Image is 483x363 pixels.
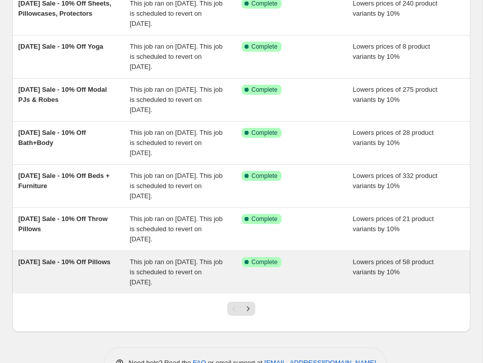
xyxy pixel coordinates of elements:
[130,172,223,200] span: This job ran on [DATE]. This job is scheduled to revert on [DATE].
[252,215,278,223] span: Complete
[130,215,223,243] span: This job ran on [DATE]. This job is scheduled to revert on [DATE].
[353,172,437,190] span: Lowers prices of 332 product variants by 10%
[18,86,107,103] span: [DATE] Sale - 10% Off Modal PJs & Robes
[18,215,108,233] span: [DATE] Sale - 10% Off Throw Pillows
[18,129,86,147] span: [DATE] Sale - 10% Off Bath+Body
[353,215,434,233] span: Lowers prices of 21 product variants by 10%
[227,302,255,316] nav: Pagination
[353,258,434,276] span: Lowers prices of 58 product variants by 10%
[130,129,223,157] span: This job ran on [DATE]. This job is scheduled to revert on [DATE].
[130,258,223,286] span: This job ran on [DATE]. This job is scheduled to revert on [DATE].
[252,129,278,137] span: Complete
[18,172,110,190] span: [DATE] Sale - 10% Off Beds + Furniture
[353,43,430,60] span: Lowers prices of 8 product variants by 10%
[252,43,278,51] span: Complete
[252,258,278,266] span: Complete
[18,258,111,266] span: [DATE] Sale - 10% Off Pillows
[18,43,103,50] span: [DATE] Sale - 10% Off Yoga
[252,86,278,94] span: Complete
[353,129,434,147] span: Lowers prices of 28 product variants by 10%
[353,86,437,103] span: Lowers prices of 275 product variants by 10%
[241,302,255,316] button: Next
[252,172,278,180] span: Complete
[130,86,223,114] span: This job ran on [DATE]. This job is scheduled to revert on [DATE].
[130,43,223,70] span: This job ran on [DATE]. This job is scheduled to revert on [DATE].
